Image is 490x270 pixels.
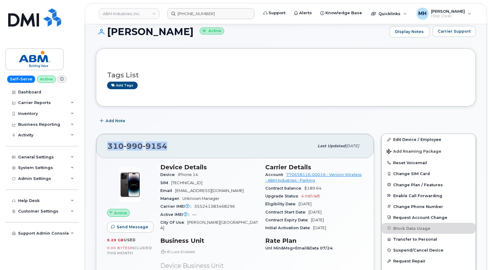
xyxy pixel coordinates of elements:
[107,222,153,233] button: Send Message
[433,26,476,37] button: Carrier Support
[389,26,430,37] a: Display Notes
[265,194,301,198] span: Upgrade Status
[107,82,138,89] a: Add tags
[107,238,124,242] span: 9.29 GB
[290,7,316,19] a: Alerts
[160,249,258,254] p: HR Lock Enabled
[106,118,125,124] span: Add Note
[382,212,475,223] button: Request Account Change
[160,181,171,185] span: SIM
[412,8,475,20] div: Melissa Hoye
[259,7,290,19] a: Support
[393,193,442,198] span: Enable Call Forwarding
[160,220,258,230] span: [PERSON_NAME][GEOGRAPHIC_DATA]
[99,8,159,19] a: ABM Industries, Inc.
[301,194,320,198] span: 4 mth left
[309,210,322,214] span: [DATE]
[265,186,304,190] span: Contract balance
[418,10,426,17] span: MH
[325,10,362,16] span: Knowledge Base
[160,164,258,171] h3: Device Details
[107,246,130,250] span: 0.00 Bytes
[96,115,130,126] button: Add Note
[382,179,475,190] button: Change Plan / Features
[313,226,326,230] span: [DATE]
[431,14,465,18] span: Help Desk
[382,157,475,168] button: Reset Voicemail
[265,246,336,250] span: Unl Min&Msg+Email&Data 07/24
[194,204,235,209] span: 355241383468296
[178,172,198,177] span: iPhone 14
[431,9,465,14] span: [PERSON_NAME]
[318,144,345,148] span: Last updated
[393,248,443,252] span: Suspend/Cancel Device
[304,186,322,190] span: $189.64
[265,210,309,214] span: Contract Start Date
[438,28,471,34] span: Carrier Support
[311,218,324,222] span: [DATE]
[382,190,475,201] button: Enable Call Forwarding
[114,210,127,216] span: Active
[192,212,196,217] span: —
[382,255,475,266] button: Request Repair
[269,10,286,16] span: Support
[299,202,312,206] span: [DATE]
[265,226,313,230] span: Initial Activation Date
[265,164,363,171] h3: Carrier Details
[382,168,475,179] button: Change SIM Card
[167,8,254,19] input: Find something...
[117,224,148,230] span: Send Message
[200,28,224,34] small: Active
[96,26,386,37] h1: [PERSON_NAME]
[382,245,475,255] button: Suspend/Cancel Device
[160,204,194,209] span: Carrier IMEI
[265,218,311,222] span: Contract Expiry Date
[160,188,175,193] span: Email
[265,172,286,177] span: Account
[124,238,136,242] span: used
[382,145,475,157] button: Add Roaming Package
[265,237,363,244] h3: Rate Plan
[265,202,299,206] span: Eligibility Date
[160,237,258,244] h3: Business Unit
[182,196,219,201] span: Unknown Manager
[382,201,475,212] button: Change Phone Number
[393,182,443,187] span: Change Plan / Features
[107,71,465,79] h3: Tags List
[265,172,361,182] a: 770658116-00016 - Verizon Wireless - ABM Industries - Parking
[382,134,475,145] a: Edit Device / Employee
[112,167,148,203] img: image20231002-3703462-njx0qo.jpeg
[367,8,411,20] div: Quicklinks
[160,212,192,217] span: Active IMEI
[175,188,244,193] span: [EMAIL_ADDRESS][DOMAIN_NAME]
[171,181,202,185] span: [TECHNICAL_ID]
[143,142,167,151] span: 9154
[160,196,182,201] span: Manager
[387,149,441,155] span: Add Roaming Package
[345,144,359,148] span: [DATE]
[160,172,178,177] span: Device
[124,142,143,151] span: 990
[160,220,187,225] span: City Of Use
[299,10,312,16] span: Alerts
[107,142,167,151] span: 310
[316,7,366,19] a: Knowledge Base
[382,223,475,234] button: Block Data Usage
[382,234,475,245] button: Transfer to Personal
[378,11,400,16] span: Quicklinks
